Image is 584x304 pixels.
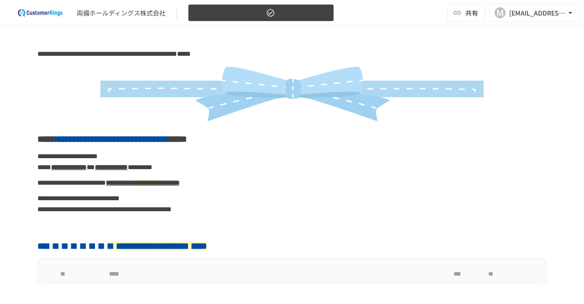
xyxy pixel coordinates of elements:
div: M [495,7,506,18]
img: Ddkbq4okBfCbQBHdoxFEAQXocsBjeRHF5Vl1sBcGsuM [71,64,513,123]
img: 2eEvPB0nRDFhy0583kMjGN2Zv6C2P7ZKCFl8C3CzR0M [11,5,69,20]
button: M[EMAIL_ADDRESS][DOMAIN_NAME] [489,4,580,22]
span: 共有 [465,8,478,18]
div: 両備ホールディングス株式会社 [77,8,166,18]
button: はじめにお読みください [188,4,334,22]
button: 共有 [447,4,485,22]
div: [EMAIL_ADDRESS][DOMAIN_NAME] [509,7,566,19]
span: はじめにお読みください [194,7,264,19]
